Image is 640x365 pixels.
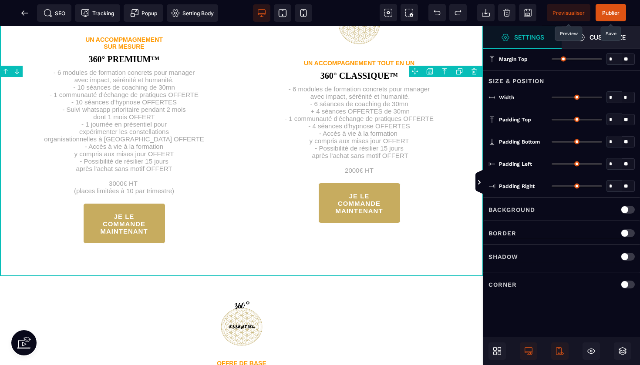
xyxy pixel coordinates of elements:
span: Previsualiser [552,10,585,16]
span: Padding Top [499,116,531,123]
span: Setting Body [171,9,214,17]
span: Padding Bottom [499,138,540,145]
text: OFFRE DE BASE [217,334,266,341]
span: Tracking [81,9,114,17]
span: Settings [483,26,562,49]
span: Mobile Only [551,342,569,360]
p: Corner [488,279,517,290]
p: Border [488,228,516,238]
span: Hide/Show Block [583,342,600,360]
h1: - 6 modules de formation concrets pour manager avec impact, sérénité et humanité. - 6 séances de ... [285,55,434,148]
span: Publier [602,10,620,16]
strong: Settings [514,34,544,40]
button: JE LE COMMANDE MAINTENANT [318,157,401,197]
strong: Customize [589,34,626,40]
span: Width [499,94,514,101]
button: JE LE COMMANDE MAINTENANT [83,177,165,218]
p: Shadow [488,251,518,262]
p: Background [488,204,535,215]
span: Open Style Manager [562,26,640,49]
span: Padding Left [499,161,532,167]
span: Padding Right [499,183,535,190]
span: Open Blocks [488,342,506,360]
img: 7330cbb3e110190e0e7ece2900e972bd_10.png [213,274,270,326]
span: Open Layers [614,342,631,360]
span: Margin Top [499,56,528,63]
h1: - 6 modules de formation concrets pour manager avec impact, sérénité et humanité. - 10 séances de... [44,38,204,168]
span: Preview [547,4,590,21]
span: View components [380,4,397,21]
span: Popup [130,9,157,17]
span: Desktop Only [520,342,537,360]
span: SEO [44,9,65,17]
span: Screenshot [401,4,418,21]
div: Size & Position [483,70,640,86]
